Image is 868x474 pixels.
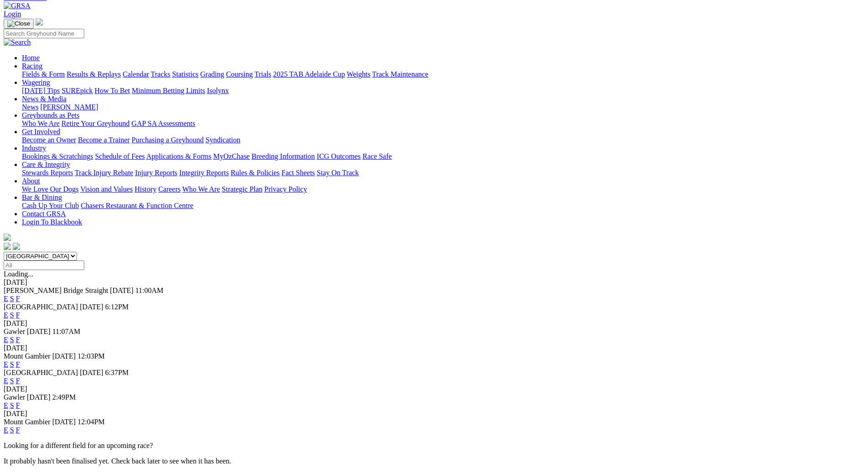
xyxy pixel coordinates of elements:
[4,352,51,360] span: Mount Gambier
[205,136,240,144] a: Syndication
[146,152,211,160] a: Applications & Forms
[22,111,79,119] a: Greyhounds as Pets
[282,169,315,177] a: Fact Sheets
[4,393,25,401] span: Gawler
[222,185,262,193] a: Strategic Plan
[4,278,864,286] div: [DATE]
[4,260,84,270] input: Select date
[4,457,231,465] partial: It probably hasn't been finalised yet. Check back later to see when it has been.
[10,360,14,368] a: S
[4,344,864,352] div: [DATE]
[16,426,20,434] a: F
[22,185,78,193] a: We Love Our Dogs
[16,336,20,344] a: F
[273,70,345,78] a: 2025 TAB Adelaide Cup
[22,120,60,127] a: Who We Are
[4,360,8,368] a: E
[10,336,14,344] a: S
[134,185,156,193] a: History
[22,103,864,111] div: News & Media
[4,295,8,302] a: E
[36,18,43,26] img: logo-grsa-white.png
[254,70,271,78] a: Trials
[4,442,864,450] p: Looking for a different field for an upcoming race?
[22,161,70,168] a: Care & Integrity
[80,369,103,376] span: [DATE]
[22,70,864,78] div: Racing
[4,410,864,418] div: [DATE]
[16,401,20,409] a: F
[213,152,250,160] a: MyOzChase
[95,87,130,94] a: How To Bet
[200,70,224,78] a: Grading
[4,336,8,344] a: E
[10,426,14,434] a: S
[105,303,129,311] span: 6:12PM
[78,136,130,144] a: Become a Trainer
[4,426,8,434] a: E
[10,311,14,319] a: S
[4,38,31,47] img: Search
[22,152,864,161] div: Industry
[132,120,195,127] a: GAP SA Assessments
[151,70,170,78] a: Tracks
[22,136,864,144] div: Get Involved
[77,418,105,426] span: 12:04PM
[7,20,30,27] img: Close
[62,87,92,94] a: SUREpick
[52,418,76,426] span: [DATE]
[4,243,11,250] img: facebook.svg
[22,95,67,103] a: News & Media
[372,70,428,78] a: Track Maintenance
[4,418,51,426] span: Mount Gambier
[22,120,864,128] div: Greyhounds as Pets
[22,136,76,144] a: Become an Owner
[123,70,149,78] a: Calendar
[4,319,864,328] div: [DATE]
[22,210,66,218] a: Contact GRSA
[81,202,193,209] a: Chasers Restaurant & Function Centre
[16,311,20,319] a: F
[347,70,370,78] a: Weights
[13,243,20,250] img: twitter.svg
[252,152,315,160] a: Breeding Information
[27,328,51,335] span: [DATE]
[4,303,78,311] span: [GEOGRAPHIC_DATA]
[22,78,50,86] a: Wagering
[22,70,65,78] a: Fields & Form
[16,360,20,368] a: F
[4,311,8,319] a: E
[67,70,121,78] a: Results & Replays
[4,286,108,294] span: [PERSON_NAME] Bridge Straight
[317,169,359,177] a: Stay On Track
[80,185,133,193] a: Vision and Values
[158,185,180,193] a: Careers
[22,193,62,201] a: Bar & Dining
[4,328,25,335] span: Gawler
[22,169,73,177] a: Stewards Reports
[77,352,105,360] span: 12:03PM
[22,87,60,94] a: [DATE] Tips
[135,169,177,177] a: Injury Reports
[75,169,133,177] a: Track Injury Rebate
[80,303,103,311] span: [DATE]
[132,136,204,144] a: Purchasing a Greyhound
[10,295,14,302] a: S
[4,29,84,38] input: Search
[16,295,20,302] a: F
[4,270,33,278] span: Loading...
[4,385,864,393] div: [DATE]
[182,185,220,193] a: Who We Are
[132,87,205,94] a: Minimum Betting Limits
[22,185,864,193] div: About
[22,169,864,177] div: Care & Integrity
[52,328,81,335] span: 11:07AM
[52,352,76,360] span: [DATE]
[52,393,76,401] span: 2:49PM
[22,54,40,62] a: Home
[4,10,21,18] a: Login
[22,202,79,209] a: Cash Up Your Club
[231,169,280,177] a: Rules & Policies
[10,377,14,385] a: S
[22,202,864,210] div: Bar & Dining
